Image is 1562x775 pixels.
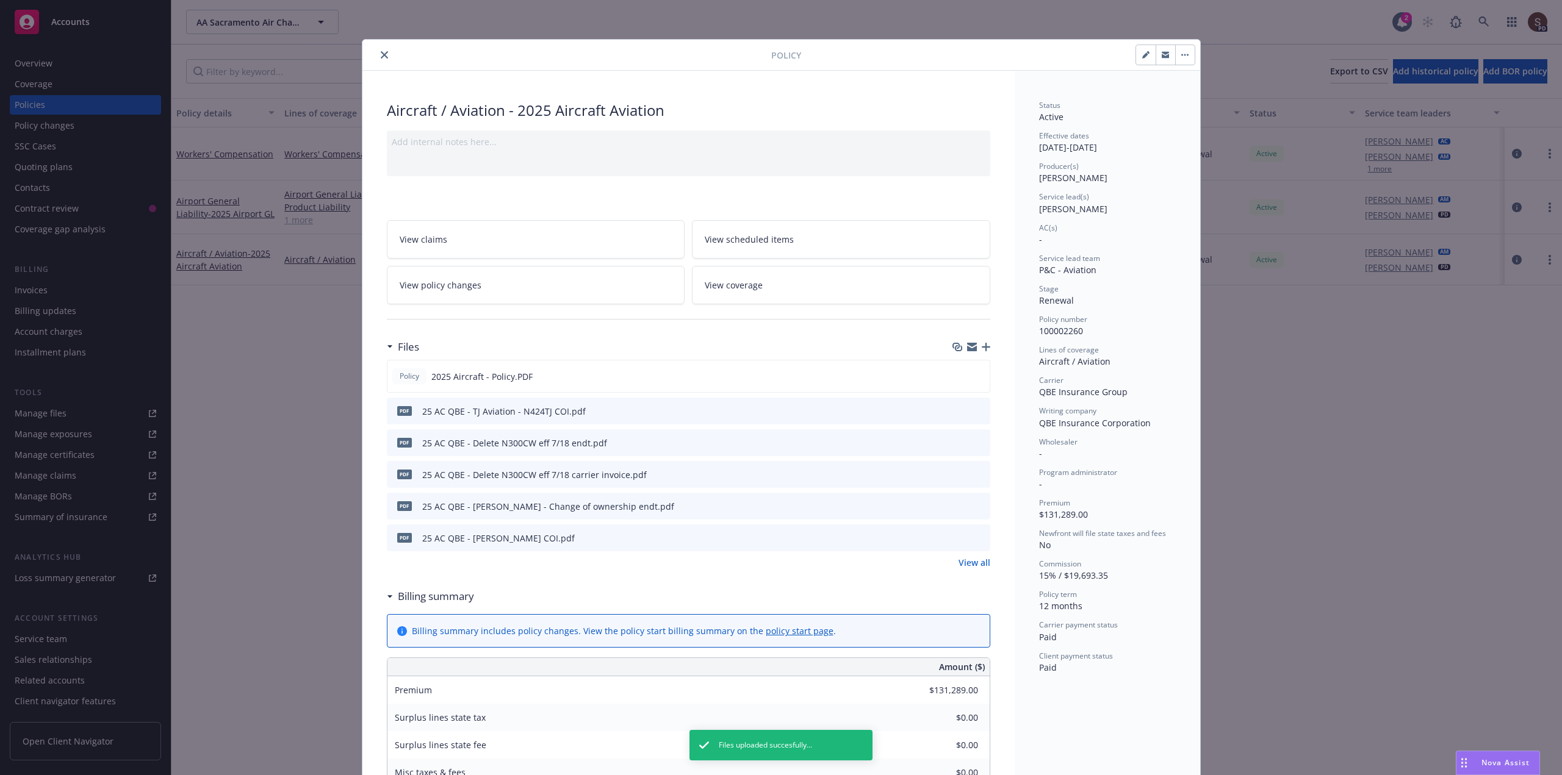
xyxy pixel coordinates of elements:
[1039,325,1083,337] span: 100002260
[422,405,586,418] div: 25 AC QBE - TJ Aviation - N424TJ COI.pdf
[398,339,419,355] h3: Files
[719,740,812,751] span: Files uploaded succesfully...
[1039,284,1059,294] span: Stage
[395,739,486,751] span: Surplus lines state fee
[1039,405,1096,416] span: Writing company
[1039,528,1166,538] span: Newfront will file state taxes and fees
[1039,355,1110,367] span: Aircraft / Aviation
[1039,172,1107,184] span: [PERSON_NAME]
[1039,570,1108,581] span: 15% / $19,693.35
[1039,295,1074,306] span: Renewal
[1039,345,1099,355] span: Lines of coverage
[1039,478,1042,490] span: -
[1039,223,1057,233] span: AC(s)
[1039,620,1118,630] span: Carrier payment status
[955,405,965,418] button: download file
[1039,467,1117,477] span: Program administrator
[1039,130,1089,141] span: Effective dates
[392,135,985,148] div: Add internal notes here...
[955,500,965,513] button: download file
[974,532,985,545] button: preview file
[1039,651,1113,661] span: Client payment status
[692,266,990,304] a: View coverage
[955,532,965,545] button: download file
[1039,111,1064,123] span: Active
[1039,498,1070,508] span: Premium
[1039,437,1078,447] span: Wholesaler
[397,438,412,447] span: pdf
[397,533,412,542] span: pdf
[906,709,985,727] input: 0.00
[974,500,985,513] button: preview file
[1456,751,1540,775] button: Nova Assist
[766,625,833,637] a: policy start page
[422,468,647,481] div: 25 AC QBE - Delete N300CW eff 7/18 carrier invoice.pdf
[1039,631,1057,643] span: Paid
[397,501,412,510] span: pdf
[397,371,422,382] span: Policy
[954,370,964,383] button: download file
[705,233,794,246] span: View scheduled items
[397,470,412,479] span: pdf
[395,684,432,696] span: Premium
[1039,589,1077,599] span: Policy term
[387,266,685,304] a: View policy changes
[939,660,985,673] span: Amount ($)
[1481,757,1530,768] span: Nova Assist
[1039,234,1042,245] span: -
[1039,203,1107,215] span: [PERSON_NAME]
[1039,161,1079,171] span: Producer(s)
[1039,417,1151,429] span: QBE Insurance Corporation
[692,220,990,259] a: View scheduled items
[771,49,801,62] span: Policy
[398,588,474,604] h3: Billing summary
[1039,509,1088,520] span: $131,289.00
[906,681,985,699] input: 0.00
[395,712,486,723] span: Surplus lines state tax
[1039,191,1089,202] span: Service lead(s)
[387,339,419,355] div: Files
[1456,751,1472,774] div: Drag to move
[400,233,447,246] span: View claims
[1039,600,1082,612] span: 12 months
[387,100,990,121] div: Aircraft / Aviation - 2025 Aircraft Aviation
[955,437,965,449] button: download file
[974,437,985,449] button: preview file
[1039,539,1051,551] span: No
[974,468,985,481] button: preview file
[955,468,965,481] button: download file
[377,48,392,62] button: close
[1039,264,1096,276] span: P&C - Aviation
[1039,662,1057,673] span: Paid
[412,624,836,637] div: Billing summary includes policy changes. View the policy start billing summary on the .
[422,532,575,545] div: 25 AC QBE - [PERSON_NAME] COI.pdf
[959,556,990,569] a: View all
[1039,314,1087,324] span: Policy number
[422,437,607,449] div: 25 AC QBE - Delete N300CW eff 7/18 endt.pdf
[974,370,985,383] button: preview file
[1039,375,1064,385] span: Carrier
[400,279,481,291] span: View policy changes
[387,588,474,604] div: Billing summary
[974,405,985,418] button: preview file
[1039,130,1176,154] div: [DATE] - [DATE]
[1039,448,1042,459] span: -
[431,370,533,383] span: 2025 Aircraft - Policy.PDF
[1039,100,1060,110] span: Status
[1039,559,1081,569] span: Commission
[422,500,674,513] div: 25 AC QBE - [PERSON_NAME] - Change of ownership endt.pdf
[1039,253,1100,263] span: Service lead team
[705,279,763,291] span: View coverage
[906,736,985,754] input: 0.00
[387,220,685,259] a: View claims
[397,406,412,415] span: pdf
[1039,386,1128,398] span: QBE Insurance Group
